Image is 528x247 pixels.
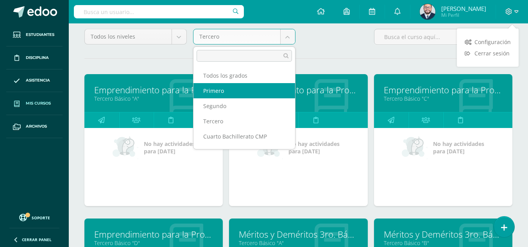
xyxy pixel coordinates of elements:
[193,114,295,129] div: Tercero
[193,68,295,83] div: Todos los grados
[193,83,295,98] div: Primero
[193,144,295,159] div: [PERSON_NAME] CMP
[193,98,295,114] div: Segundo
[193,129,295,144] div: Cuarto Bachillerato CMP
